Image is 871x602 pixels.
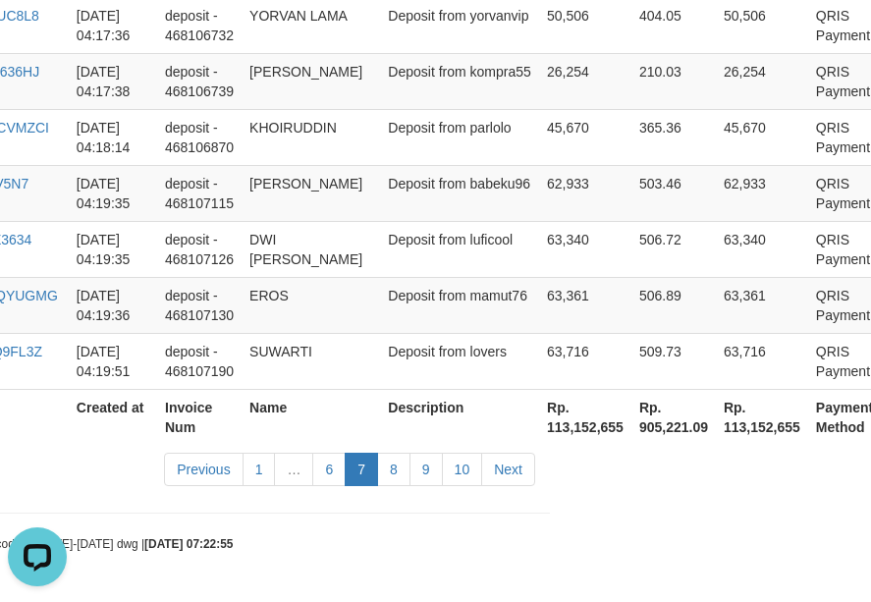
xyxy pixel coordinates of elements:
th: Invoice Num [157,389,242,445]
th: Rp. 113,152,655 [539,389,631,445]
td: deposit - 468107126 [157,221,242,277]
td: 63,716 [539,333,631,389]
td: SUWARTI [242,333,380,389]
td: Deposit from lovers [380,333,539,389]
td: [DATE] 04:19:35 [69,221,157,277]
td: 63,361 [539,277,631,333]
a: 6 [312,453,346,486]
th: Rp. 113,152,655 [716,389,808,445]
td: deposit - 468106739 [157,53,242,109]
td: deposit - 468107190 [157,333,242,389]
td: 45,670 [716,109,808,165]
a: Previous [164,453,243,486]
td: deposit - 468107115 [157,165,242,221]
th: Rp. 905,221.09 [631,389,716,445]
td: Deposit from luficool [380,221,539,277]
td: [DATE] 04:19:35 [69,165,157,221]
a: Next [481,453,535,486]
td: 62,933 [539,165,631,221]
td: deposit - 468107130 [157,277,242,333]
th: Created at [69,389,157,445]
th: Description [380,389,539,445]
td: 45,670 [539,109,631,165]
td: 62,933 [716,165,808,221]
a: 10 [442,453,483,486]
td: Deposit from kompra55 [380,53,539,109]
button: Open LiveChat chat widget [8,8,67,67]
td: 365.36 [631,109,716,165]
td: 63,340 [539,221,631,277]
a: … [274,453,313,486]
td: 63,361 [716,277,808,333]
td: [DATE] 04:17:38 [69,53,157,109]
td: 26,254 [539,53,631,109]
td: Deposit from mamut76 [380,277,539,333]
td: deposit - 468106870 [157,109,242,165]
td: 63,716 [716,333,808,389]
strong: [DATE] 07:22:55 [144,537,233,551]
th: Name [242,389,380,445]
td: 503.46 [631,165,716,221]
td: EROS [242,277,380,333]
td: [PERSON_NAME] [242,53,380,109]
td: 509.73 [631,333,716,389]
a: 7 [345,453,378,486]
td: 26,254 [716,53,808,109]
td: 210.03 [631,53,716,109]
td: 63,340 [716,221,808,277]
a: 1 [243,453,276,486]
td: [DATE] 04:19:51 [69,333,157,389]
td: Deposit from babeku96 [380,165,539,221]
td: Deposit from parlolo [380,109,539,165]
td: 506.89 [631,277,716,333]
a: 9 [409,453,443,486]
td: [DATE] 04:18:14 [69,109,157,165]
td: [PERSON_NAME] [242,165,380,221]
a: 8 [377,453,410,486]
td: KHOIRUDDIN [242,109,380,165]
td: 506.72 [631,221,716,277]
td: [DATE] 04:19:36 [69,277,157,333]
td: DWI [PERSON_NAME] [242,221,380,277]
